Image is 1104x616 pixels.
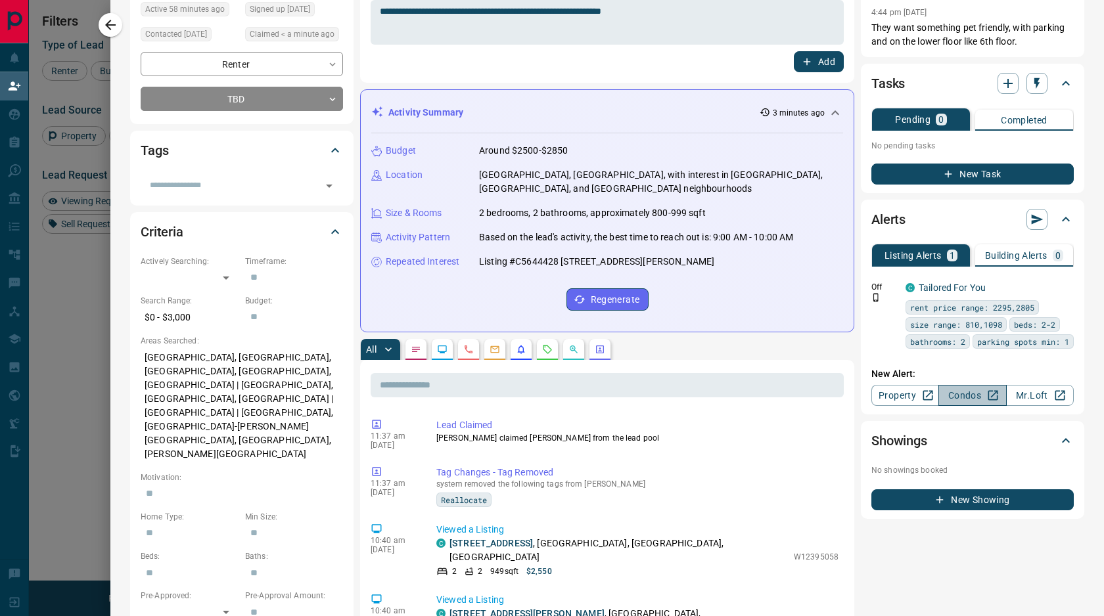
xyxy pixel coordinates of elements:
p: All [366,345,377,354]
p: Tag Changes - Tag Removed [436,466,839,479]
p: 1 [950,251,955,260]
p: Pending [895,115,931,124]
p: No showings booked [871,464,1074,476]
h2: Tags [141,140,168,161]
a: Tailored For You [919,282,986,293]
p: [DATE] [371,488,417,497]
p: Size & Rooms [386,206,442,220]
span: bathrooms: 2 [910,335,965,348]
div: Fri Sep 12 2025 [245,27,343,45]
div: condos.ca [906,283,915,292]
p: Repeated Interest [386,255,459,269]
h2: Tasks [871,73,905,94]
svg: Lead Browsing Activity [437,344,448,355]
button: Open [320,177,338,195]
a: [STREET_ADDRESS] [449,538,533,548]
p: W12395058 [794,551,839,563]
p: Home Type: [141,511,239,523]
span: Claimed < a minute ago [250,28,334,41]
span: rent price range: 2295,2805 [910,301,1034,314]
svg: Notes [411,344,421,355]
p: Building Alerts [985,251,1047,260]
p: Budget: [245,295,343,307]
svg: Push Notification Only [871,293,881,302]
p: Viewed a Listing [436,593,839,607]
p: Pre-Approval Amount: [245,590,343,602]
span: beds: 2-2 [1014,318,1055,331]
p: 2 bedrooms, 2 bathrooms, approximately 800-999 sqft [479,206,706,220]
div: Renter [141,52,343,76]
a: Condos [938,385,1006,406]
p: 4:44 pm [DATE] [871,8,927,17]
p: $0 - $3,000 [141,307,239,328]
p: 11:37 am [371,479,417,488]
p: Completed [1001,116,1047,125]
svg: Listing Alerts [516,344,526,355]
div: Alerts [871,204,1074,235]
span: Signed up [DATE] [250,3,310,16]
p: [PERSON_NAME] claimed [PERSON_NAME] from the lead pool [436,432,839,444]
div: Activity Summary3 minutes ago [371,100,843,125]
p: system removed the following tags from [PERSON_NAME] [436,479,839,489]
p: Viewed a Listing [436,523,839,537]
button: Regenerate [566,288,649,311]
p: Actively Searching: [141,255,239,267]
p: , [GEOGRAPHIC_DATA], [GEOGRAPHIC_DATA], [GEOGRAPHIC_DATA] [449,537,787,564]
p: Activity Pattern [386,231,450,244]
p: Listing #C5644428 [STREET_ADDRESS][PERSON_NAME] [479,255,714,269]
p: [GEOGRAPHIC_DATA], [GEOGRAPHIC_DATA], with interest in [GEOGRAPHIC_DATA], [GEOGRAPHIC_DATA], and ... [479,168,843,196]
svg: Calls [463,344,474,355]
p: Budget [386,144,416,158]
p: Beds: [141,550,239,562]
p: Location [386,168,423,182]
div: condos.ca [436,539,446,548]
p: [DATE] [371,441,417,450]
p: [DATE] [371,545,417,554]
div: Thu Nov 17 2022 [141,27,239,45]
svg: Requests [542,344,553,355]
p: Min Size: [245,511,343,523]
h2: Showings [871,430,927,451]
p: No pending tasks [871,136,1074,156]
a: Mr.Loft [1006,385,1074,406]
p: 0 [938,115,944,124]
svg: Opportunities [568,344,579,355]
p: 949 sqft [490,565,518,577]
p: Timeframe: [245,255,343,267]
p: 2 [478,565,482,577]
p: Search Range: [141,295,239,307]
p: New Alert: [871,367,1074,381]
p: Based on the lead's activity, the best time to reach out is: 9:00 AM - 10:00 AM [479,231,793,244]
p: Lead Claimed [436,418,839,432]
p: $2,550 [526,565,552,577]
p: 11:37 am [371,431,417,441]
p: Activity Summary [388,106,463,120]
p: 3 minutes ago [773,107,825,119]
p: Off [871,281,898,293]
div: Tasks [871,68,1074,99]
span: Active 58 minutes ago [145,3,225,16]
div: Tags [141,135,343,166]
div: Mon Oct 17 2022 [245,2,343,20]
p: They want something pet friendly, with parking and on the lower floor like 6th floor. [871,21,1074,49]
p: Listing Alerts [885,251,942,260]
p: Motivation: [141,472,343,483]
div: Fri Sep 12 2025 [141,2,239,20]
h2: Criteria [141,221,183,242]
button: Add [794,51,844,72]
div: Criteria [141,216,343,248]
button: New Showing [871,489,1074,510]
p: Pre-Approved: [141,590,239,602]
svg: Emails [490,344,500,355]
button: New Task [871,164,1074,185]
p: Around $2500-$2850 [479,144,568,158]
span: parking spots min: 1 [977,335,1069,348]
span: size range: 810,1098 [910,318,1002,331]
h2: Alerts [871,209,906,230]
span: Contacted [DATE] [145,28,207,41]
p: Areas Searched: [141,335,343,347]
p: 2 [452,565,457,577]
a: Property [871,385,939,406]
div: TBD [141,87,343,111]
p: 0 [1055,251,1061,260]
